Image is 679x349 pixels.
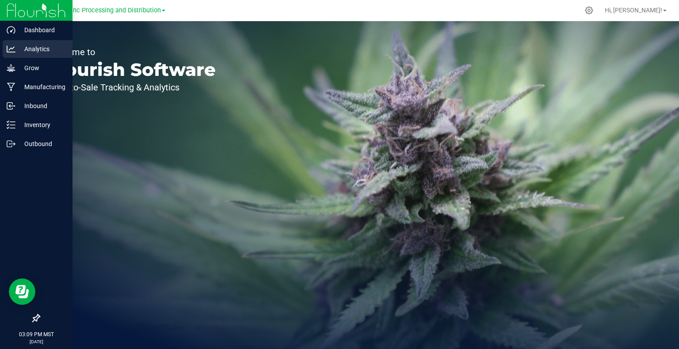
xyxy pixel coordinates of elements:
p: Inbound [15,101,69,111]
p: Grow [15,63,69,73]
p: Outbound [15,139,69,149]
p: Manufacturing [15,82,69,92]
p: Inventory [15,120,69,130]
inline-svg: Grow [7,64,15,72]
p: Dashboard [15,25,69,35]
p: Seed-to-Sale Tracking & Analytics [48,83,216,92]
span: Globe Farmacy Inc Processing and Distribution [26,7,161,14]
p: 03:09 PM MST [4,330,69,338]
p: Analytics [15,44,69,54]
inline-svg: Inbound [7,101,15,110]
inline-svg: Inventory [7,120,15,129]
span: Hi, [PERSON_NAME]! [605,7,662,14]
inline-svg: Analytics [7,45,15,53]
div: Manage settings [584,6,595,15]
inline-svg: Dashboard [7,26,15,34]
p: [DATE] [4,338,69,345]
inline-svg: Outbound [7,139,15,148]
iframe: Resource center [9,278,35,305]
inline-svg: Manufacturing [7,83,15,91]
p: Flourish Software [48,61,216,79]
p: Welcome to [48,48,216,56]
